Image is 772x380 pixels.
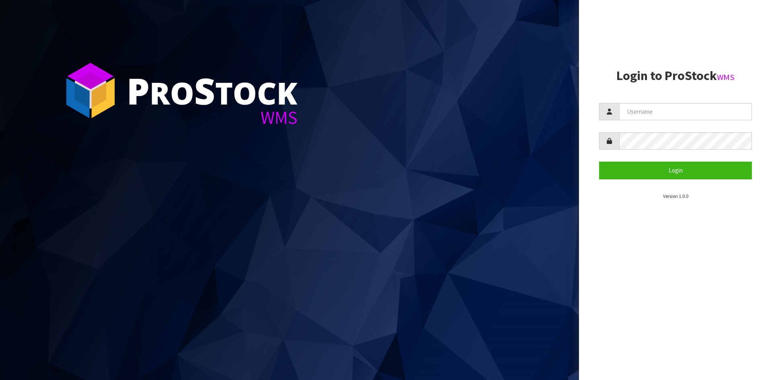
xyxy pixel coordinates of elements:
[717,72,735,82] small: WMS
[599,162,752,179] button: Login
[127,72,298,109] div: ro tock
[127,66,150,115] span: P
[194,66,215,115] span: S
[127,109,298,127] div: WMS
[663,193,688,199] small: Version 1.0.0
[60,60,121,121] img: ProStock Cube
[619,103,752,120] input: Username
[599,69,752,83] h2: Login to ProStock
